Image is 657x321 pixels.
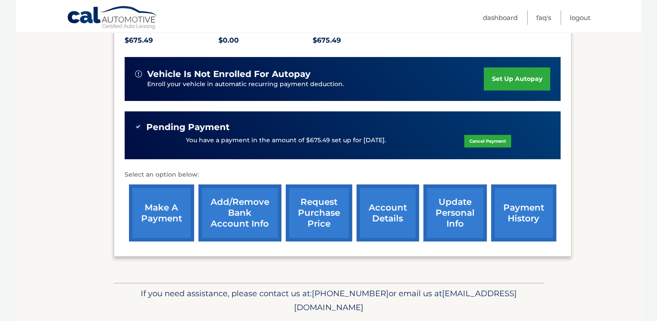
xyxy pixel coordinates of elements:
[536,10,551,25] a: FAQ's
[286,184,352,241] a: request purchase price
[186,136,386,145] p: You have a payment in the amount of $675.49 set up for [DATE].
[423,184,487,241] a: update personal info
[484,67,550,90] a: set up autopay
[491,184,556,241] a: payment history
[129,184,194,241] a: make a payment
[125,34,219,47] p: $675.49
[570,10,591,25] a: Logout
[294,288,517,312] span: [EMAIL_ADDRESS][DOMAIN_NAME]
[147,69,310,80] span: vehicle is not enrolled for autopay
[357,184,419,241] a: account details
[135,124,141,130] img: check-green.svg
[198,184,281,241] a: Add/Remove bank account info
[464,135,511,147] a: Cancel Payment
[125,170,561,180] p: Select an option below:
[483,10,518,25] a: Dashboard
[146,122,230,133] span: Pending Payment
[119,287,538,314] p: If you need assistance, please contact us at: or email us at
[312,288,389,298] span: [PHONE_NUMBER]
[135,70,142,77] img: alert-white.svg
[313,34,407,47] p: $675.49
[67,6,158,31] a: Cal Automotive
[147,80,484,89] p: Enroll your vehicle in automatic recurring payment deduction.
[218,34,313,47] p: $0.00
